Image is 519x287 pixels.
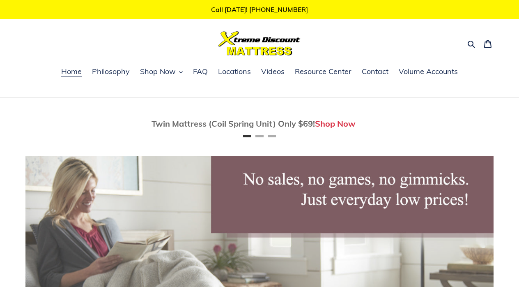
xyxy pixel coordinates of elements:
span: Resource Center [295,67,351,76]
button: Page 3 [268,135,276,137]
img: Xtreme Discount Mattress [218,31,301,56]
span: Philosophy [92,67,130,76]
span: Locations [218,67,251,76]
a: Home [57,66,86,78]
span: Videos [261,67,285,76]
a: Shop Now [315,118,356,129]
a: Contact [358,66,393,78]
a: Locations [214,66,255,78]
a: Resource Center [291,66,356,78]
button: Shop Now [136,66,187,78]
span: Shop Now [140,67,176,76]
a: FAQ [189,66,212,78]
a: Volume Accounts [395,66,462,78]
a: Videos [257,66,289,78]
a: Philosophy [88,66,134,78]
span: Twin Mattress (Coil Spring Unit) Only $69! [152,118,315,129]
button: Page 2 [255,135,264,137]
button: Page 1 [243,135,251,137]
span: Contact [362,67,388,76]
span: FAQ [193,67,208,76]
span: Volume Accounts [399,67,458,76]
span: Home [61,67,82,76]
